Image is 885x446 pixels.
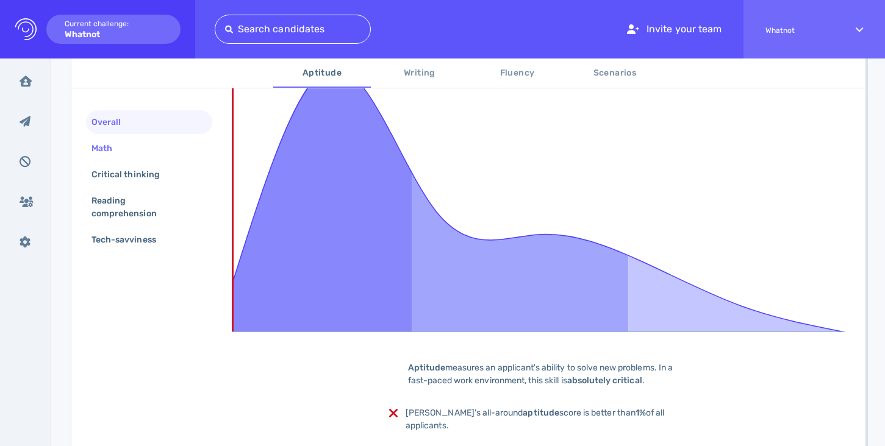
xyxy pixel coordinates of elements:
span: Fluency [476,66,559,81]
b: absolutely critical [567,375,642,386]
span: [PERSON_NAME]'s all-around score is better than of all applicants. [406,408,664,431]
div: measures an applicant's ability to solve new problems. In a fast-paced work environment, this ski... [389,361,694,387]
div: Tech-savviness [89,231,171,249]
div: Overall [89,113,135,131]
b: aptitude [523,408,559,418]
span: Writing [378,66,461,81]
div: Math [89,140,127,157]
b: Aptitude [408,363,445,373]
div: Reading comprehension [89,192,199,222]
span: Aptitude [281,66,364,81]
div: Critical thinking [89,166,174,183]
b: 1% [636,408,646,418]
span: Whatnot [765,26,834,35]
span: Scenarios [573,66,656,81]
